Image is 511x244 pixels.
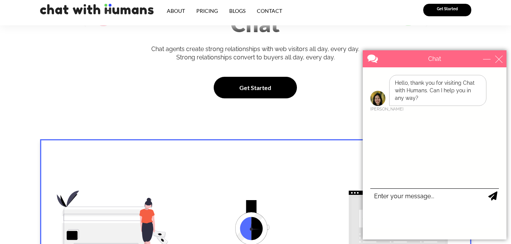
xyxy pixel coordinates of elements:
[423,4,471,16] a: Get Started
[224,4,251,18] a: Blogs
[214,77,297,98] a: Get Started
[239,83,271,92] span: Get Started
[109,53,402,62] div: Strong relationships convert to buyers all day, every day.
[109,45,402,53] div: Chat agents create strong relationships with web visitors all day, every day.
[161,4,191,18] a: About
[251,4,288,18] a: Contact
[40,4,154,14] img: chat with humans
[358,46,511,244] iframe: Live Chat Box
[191,4,224,18] a: Pricing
